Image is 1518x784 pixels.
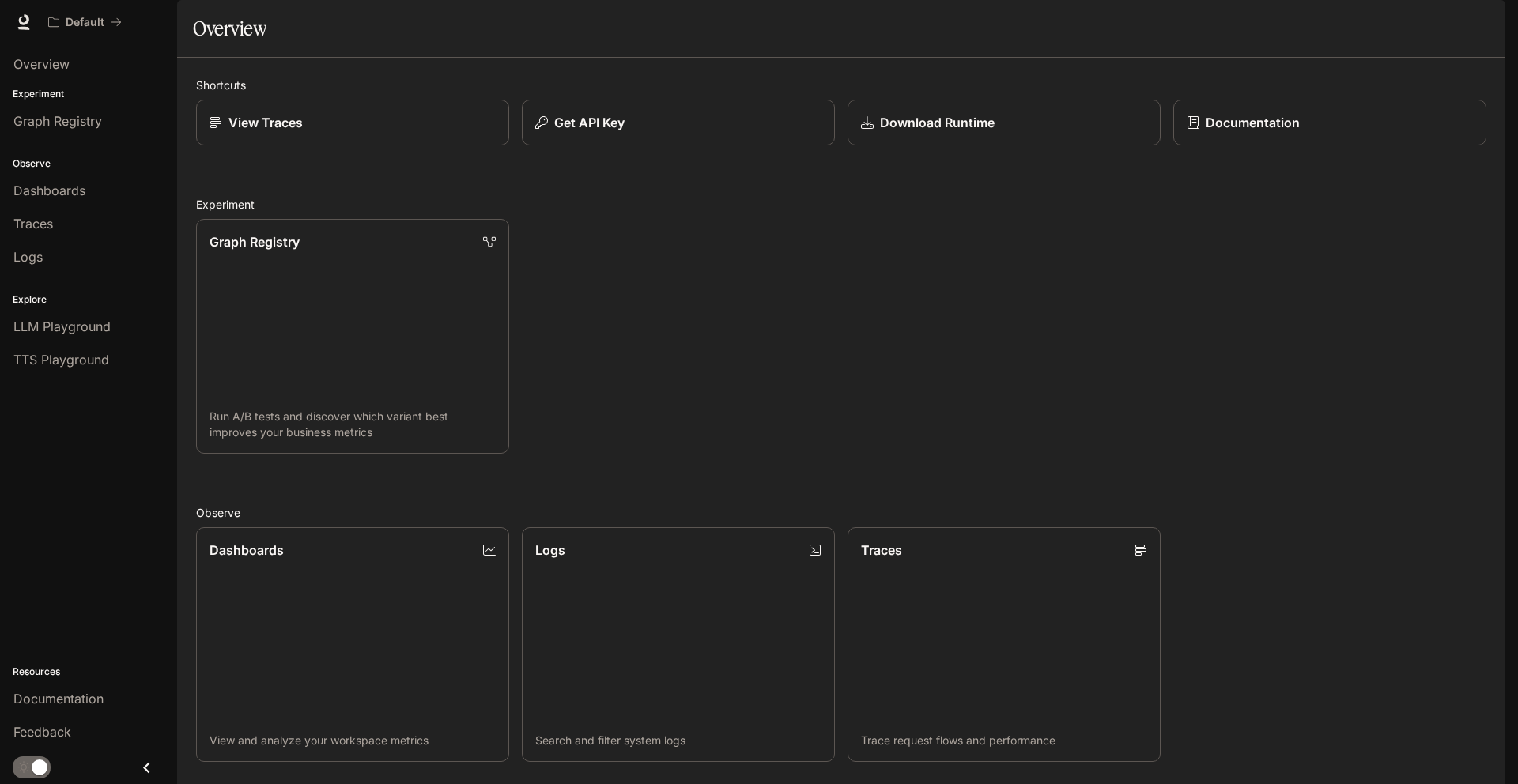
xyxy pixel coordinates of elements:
[554,113,625,132] p: Get API Key
[210,733,496,748] p: View and analyze your workspace metrics
[196,100,509,145] a: View Traces
[1206,113,1300,132] p: Documentation
[535,541,565,560] p: Logs
[210,541,284,560] p: Dashboards
[196,77,1486,93] h2: Shortcuts
[522,100,835,145] button: Get API Key
[880,113,995,132] p: Download Runtime
[196,196,1486,213] h2: Experiment
[1173,100,1486,145] a: Documentation
[861,541,902,560] p: Traces
[522,527,835,762] a: LogsSearch and filter system logs
[535,733,821,748] p: Search and filter system logs
[848,527,1161,762] a: TracesTrace request flows and performance
[66,16,104,29] p: Default
[861,733,1147,748] p: Trace request flows and performance
[196,504,1486,521] h2: Observe
[848,100,1161,145] a: Download Runtime
[210,232,300,251] p: Graph Registry
[196,219,509,454] a: Graph RegistryRun A/B tests and discover which variant best improves your business metrics
[210,409,496,440] p: Run A/B tests and discover which variant best improves your business metrics
[196,527,509,762] a: DashboardsView and analyze your workspace metrics
[228,113,303,132] p: View Traces
[193,13,266,44] h1: Overview
[41,6,129,38] button: All workspaces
